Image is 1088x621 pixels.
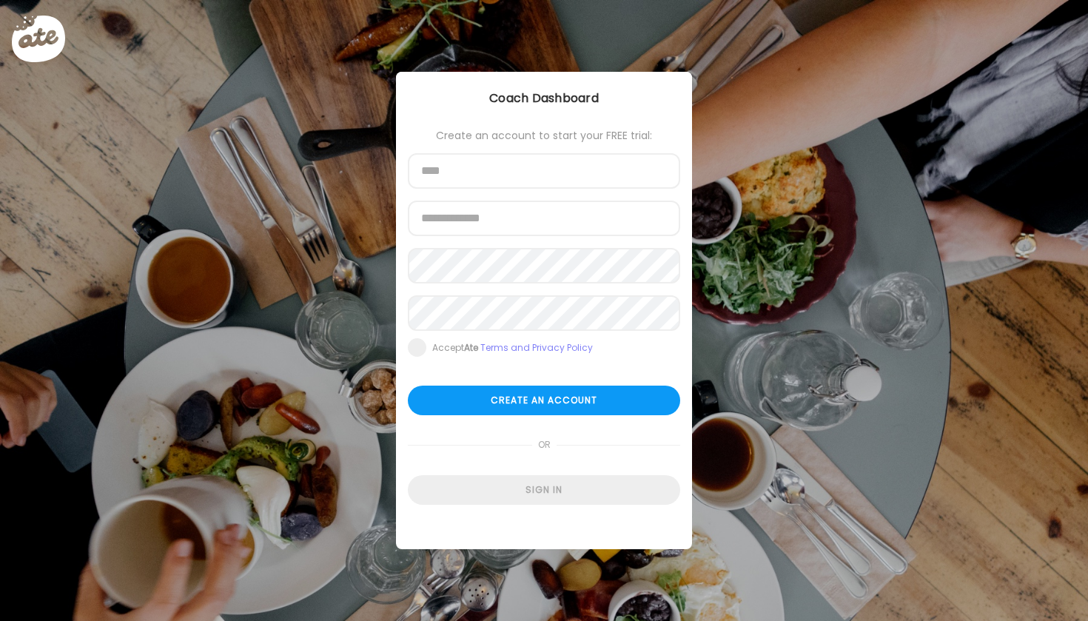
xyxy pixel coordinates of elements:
div: Create an account to start your FREE trial: [408,130,680,141]
div: Accept [432,342,593,354]
span: or [532,430,557,460]
div: Coach Dashboard [396,90,692,107]
div: Create an account [408,386,680,415]
div: Sign in [408,475,680,505]
b: Ate [464,341,478,354]
a: Terms and Privacy Policy [480,341,593,354]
